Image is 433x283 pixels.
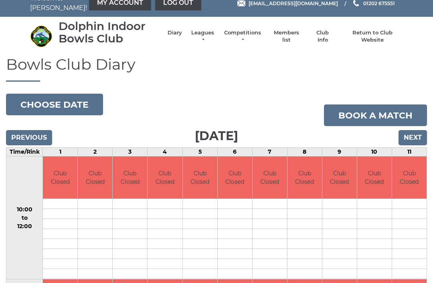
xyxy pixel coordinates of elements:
a: Leagues [190,29,215,44]
td: Club Closed [218,157,252,199]
td: Club Closed [357,157,392,199]
td: Club Closed [392,157,427,199]
td: Club Closed [253,157,287,199]
td: 2 [78,148,113,157]
h1: Bowls Club Diary [6,56,427,82]
td: 1 [43,148,78,157]
td: 7 [252,148,287,157]
td: Club Closed [183,157,217,199]
td: Club Closed [113,157,147,199]
td: 10 [357,148,392,157]
td: 3 [113,148,148,157]
td: 4 [148,148,182,157]
td: Club Closed [148,157,182,199]
a: Return to Club Website [342,29,403,44]
td: 9 [322,148,357,157]
td: Club Closed [322,157,357,199]
img: Dolphin Indoor Bowls Club [30,25,52,47]
a: Book a match [324,104,427,126]
td: 10:00 to 12:00 [6,157,43,279]
td: Club Closed [43,157,77,199]
a: Club Info [311,29,334,44]
td: 11 [392,148,427,157]
a: Members list [269,29,303,44]
a: Diary [168,29,182,36]
td: 8 [287,148,322,157]
td: Club Closed [287,157,322,199]
input: Next [399,130,427,145]
a: Competitions [223,29,262,44]
div: Dolphin Indoor Bowls Club [59,20,160,45]
input: Previous [6,130,52,145]
td: 6 [217,148,252,157]
img: Email [237,0,245,6]
td: 5 [182,148,217,157]
td: Time/Rink [6,148,43,157]
td: Club Closed [78,157,112,199]
button: Choose date [6,94,103,115]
